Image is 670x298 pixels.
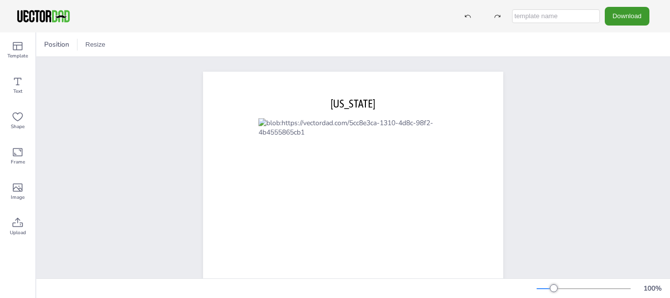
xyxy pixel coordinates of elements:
[11,158,25,166] span: Frame
[13,87,23,95] span: Text
[10,229,26,237] span: Upload
[42,40,71,49] span: Position
[16,9,71,24] img: VectorDad-1.png
[512,9,600,23] input: template name
[81,37,109,53] button: Resize
[641,284,664,293] div: 100 %
[7,52,28,60] span: Template
[11,193,25,201] span: Image
[605,7,649,25] button: Download
[331,97,375,110] span: [US_STATE]
[11,123,25,131] span: Shape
